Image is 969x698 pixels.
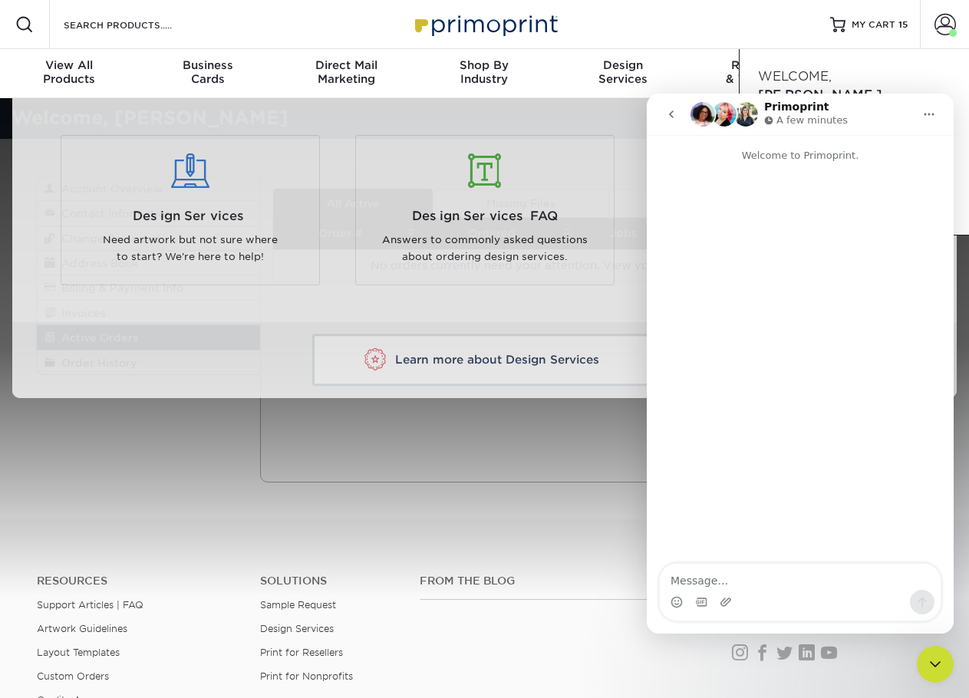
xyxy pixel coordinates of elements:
a: Layout Templates [37,647,120,658]
a: Shop ByIndustry [415,49,553,98]
span: Learn more about Design Services [395,353,599,367]
a: Support Articles | FAQ [37,599,143,611]
span: Design [554,58,692,72]
span: Welcome, [758,69,832,84]
a: Print for Nonprofits [260,670,353,682]
span: Business [138,58,276,72]
span: Design Services [73,207,308,226]
a: Artwork Guidelines [37,623,127,634]
a: Design Services FAQ Answers to commonly asked questions about ordering design services. [349,135,621,285]
a: Direct MailMarketing [277,49,415,98]
div: Cards [138,58,276,86]
span: Design Services FAQ [367,207,602,226]
input: SEARCH PRODUCTS..... [62,15,212,34]
p: Need artwork but not sure where to start? We're here to help! [73,232,308,266]
span: MY CART [852,18,895,31]
iframe: Intercom live chat [917,646,954,683]
div: Industry [415,58,553,86]
span: [PERSON_NAME] [758,87,882,102]
span: Shop By [415,58,553,72]
img: Primoprint [408,8,562,41]
div: Services [554,58,692,86]
span: 15 [898,19,908,30]
a: Print for Resellers [260,647,343,658]
a: Need More Information? We're here to answer any questions you have about the design process. [644,135,915,285]
span: Direct Mail [277,58,415,72]
a: Sample Request [260,599,336,611]
a: DesignServices [554,49,692,98]
p: Answers to commonly asked questions about ordering design services. [367,232,602,266]
a: Learn more about Design Services [312,334,651,386]
div: & Templates [692,58,830,86]
iframe: To enrich screen reader interactions, please activate Accessibility in Grammarly extension settings [647,94,954,634]
a: Design Services Need artwork but not sure where to start? We're here to help! [54,135,326,285]
iframe: Google Customer Reviews [4,651,130,693]
a: Resources& Templates [692,49,830,98]
div: Marketing [277,58,415,86]
a: BusinessCards [138,49,276,98]
span: Resources [692,58,830,72]
a: Design Services [260,623,334,634]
